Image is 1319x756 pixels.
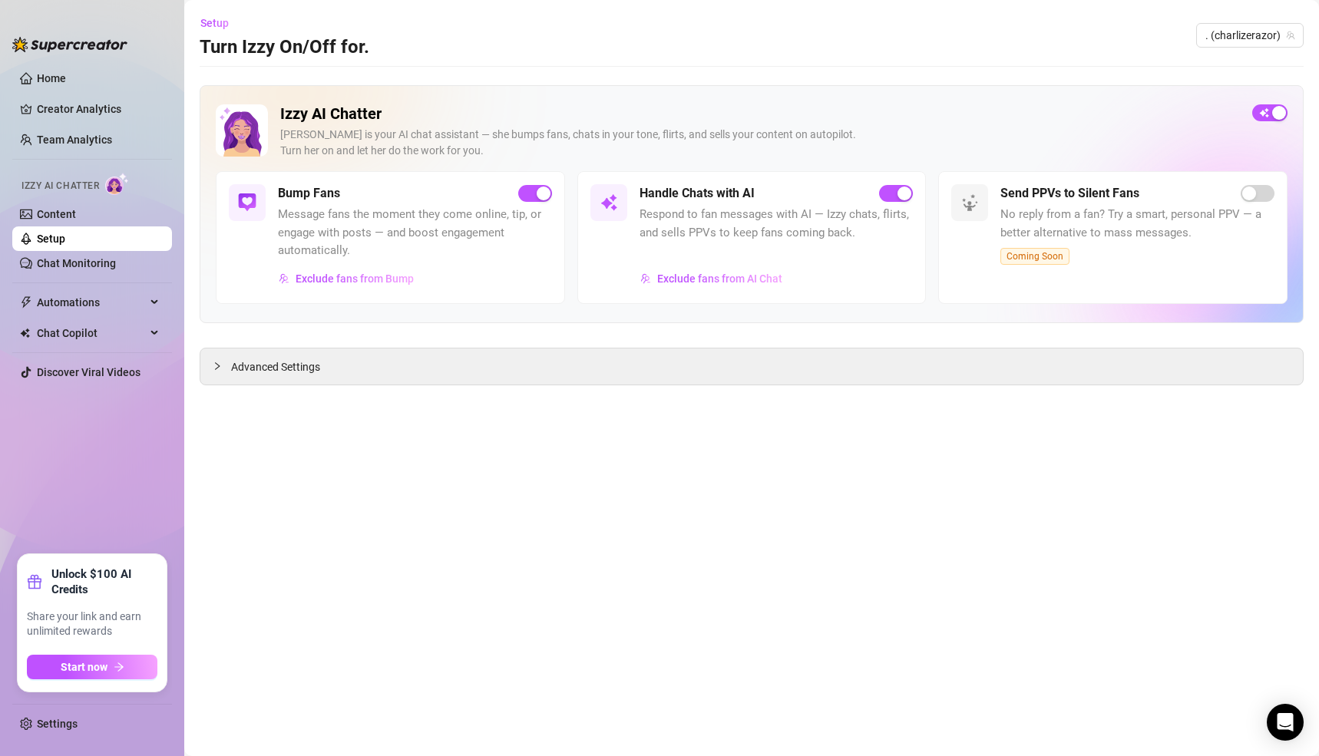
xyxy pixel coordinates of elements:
h3: Turn Izzy On/Off for . [200,35,369,60]
span: Exclude fans from Bump [296,272,414,285]
span: Respond to fan messages with AI — Izzy chats, flirts, and sells PPVs to keep fans coming back. [640,206,914,242]
img: logo-BBDzfeDw.svg [12,37,127,52]
span: thunderbolt [20,296,32,309]
span: Share your link and earn unlimited rewards [27,609,157,639]
button: Exclude fans from Bump [278,266,415,291]
span: arrow-right [114,662,124,672]
span: gift [27,574,42,589]
span: Izzy AI Chatter [21,179,99,193]
a: Setup [37,233,65,245]
span: Exclude fans from AI Chat [657,272,782,285]
span: Start now [61,661,107,673]
a: Discover Viral Videos [37,366,140,378]
span: Advanced Settings [231,358,320,375]
span: No reply from a fan? Try a smart, personal PPV — a better alternative to mass messages. [1000,206,1274,242]
img: svg%3e [640,273,651,284]
img: svg%3e [238,193,256,212]
span: collapsed [213,361,222,371]
h5: Bump Fans [278,184,340,203]
div: [PERSON_NAME] is your AI chat assistant — she bumps fans, chats in your tone, flirts, and sells y... [280,127,1240,159]
span: . (charlizerazor) [1205,24,1294,47]
a: Settings [37,718,78,730]
span: Coming Soon [1000,248,1069,265]
span: Automations [37,290,146,315]
img: AI Chatter [105,173,129,195]
img: svg%3e [279,273,289,284]
button: Start nowarrow-right [27,655,157,679]
a: Home [37,72,66,84]
img: Izzy AI Chatter [216,104,268,157]
span: Setup [200,17,229,29]
h5: Send PPVs to Silent Fans [1000,184,1139,203]
span: Message fans the moment they come online, tip, or engage with posts — and boost engagement automa... [278,206,552,260]
strong: Unlock $100 AI Credits [51,566,157,597]
a: Team Analytics [37,134,112,146]
span: Chat Copilot [37,321,146,345]
span: team [1286,31,1295,40]
div: collapsed [213,358,231,375]
button: Setup [200,11,241,35]
a: Content [37,208,76,220]
a: Creator Analytics [37,97,160,121]
h2: Izzy AI Chatter [280,104,1240,124]
a: Chat Monitoring [37,257,116,269]
img: svg%3e [960,193,979,212]
div: Open Intercom Messenger [1267,704,1304,741]
button: Exclude fans from AI Chat [640,266,783,291]
h5: Handle Chats with AI [640,184,755,203]
img: svg%3e [600,193,618,212]
img: Chat Copilot [20,328,30,338]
